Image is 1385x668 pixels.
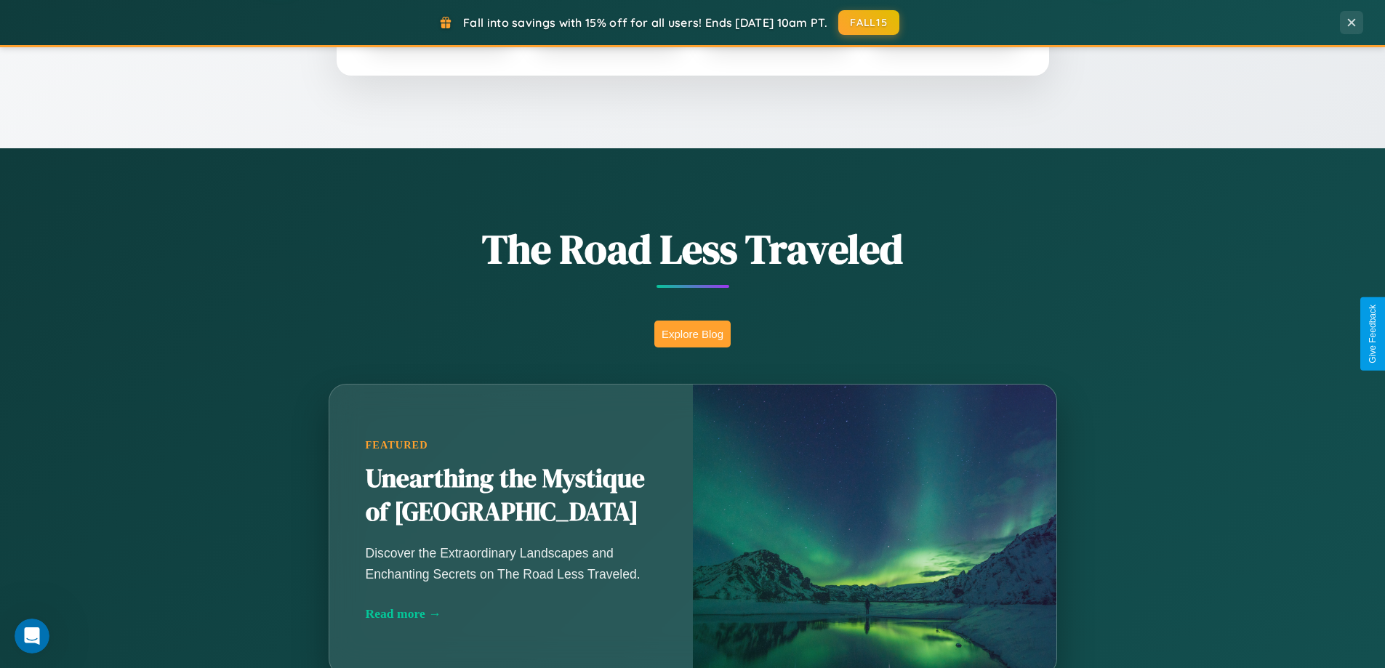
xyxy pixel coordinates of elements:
span: Fall into savings with 15% off for all users! Ends [DATE] 10am PT. [463,15,827,30]
p: Discover the Extraordinary Landscapes and Enchanting Secrets on The Road Less Traveled. [366,543,657,584]
button: Explore Blog [654,321,731,347]
div: Give Feedback [1368,305,1378,363]
div: Read more → [366,606,657,621]
h2: Unearthing the Mystique of [GEOGRAPHIC_DATA] [366,462,657,529]
h1: The Road Less Traveled [257,221,1129,277]
button: FALL15 [838,10,899,35]
iframe: Intercom live chat [15,619,49,653]
div: Featured [366,439,657,451]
